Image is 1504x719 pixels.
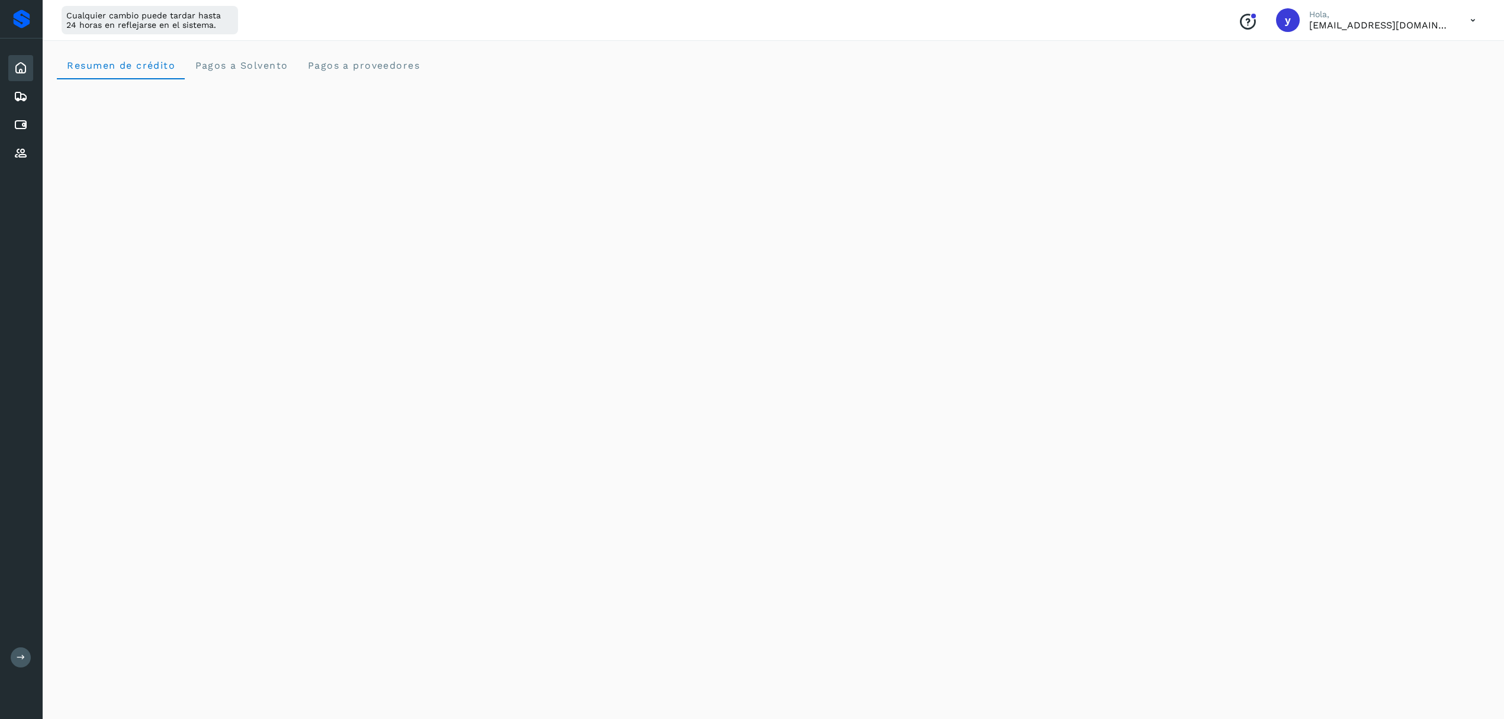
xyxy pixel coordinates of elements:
span: Pagos a Solvento [194,60,288,71]
p: yarellano@gserma.com.mx [1309,20,1451,31]
p: Hola, [1309,9,1451,20]
div: Proveedores [8,140,33,166]
div: Embarques [8,84,33,110]
div: Cualquier cambio puede tardar hasta 24 horas en reflejarse en el sistema. [62,6,238,34]
span: Resumen de crédito [66,60,175,71]
div: Inicio [8,55,33,81]
div: Cuentas por pagar [8,112,33,138]
span: Pagos a proveedores [307,60,420,71]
